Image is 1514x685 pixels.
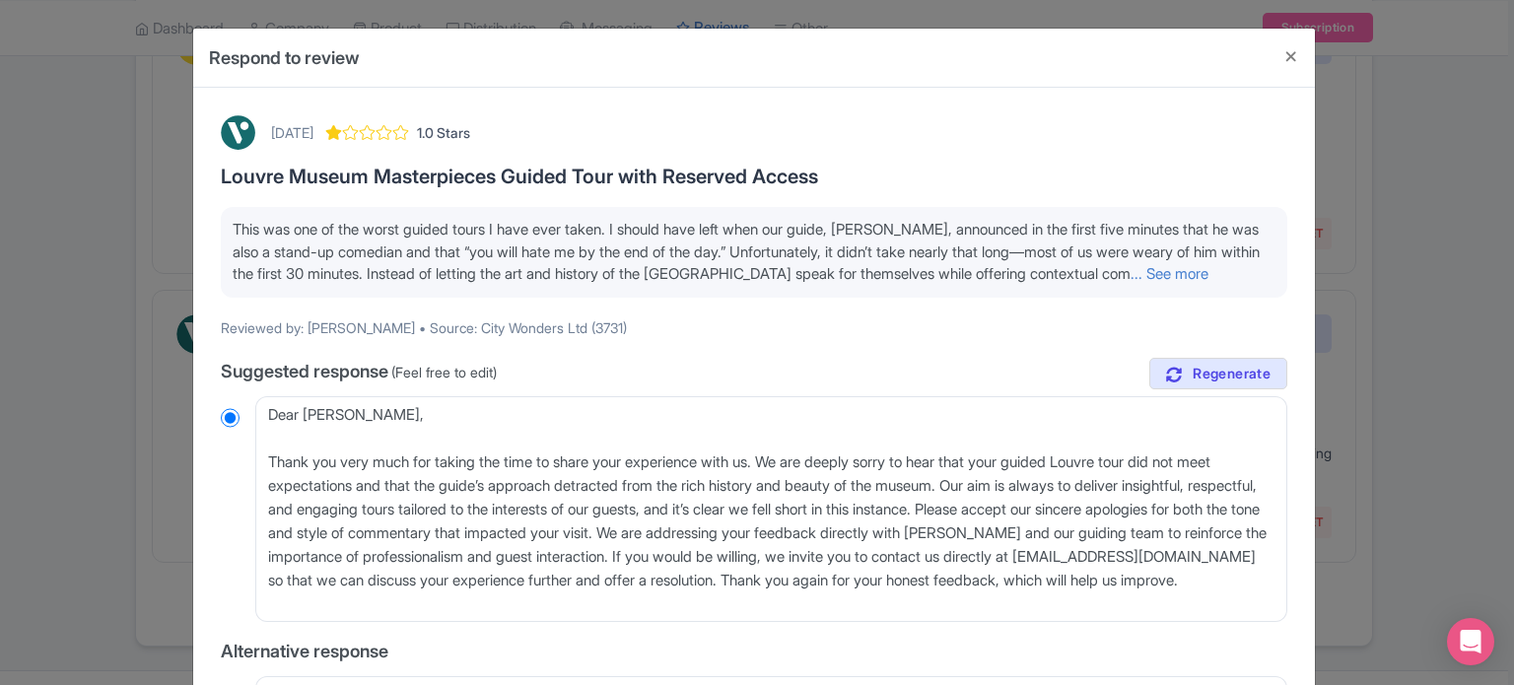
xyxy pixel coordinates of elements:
[221,115,255,150] img: Viator Logo
[1193,365,1271,383] span: Regenerate
[255,396,1287,623] textarea: Dear [PERSON_NAME], Thank you very much for taking the time to share your experience with us. We ...
[391,364,497,380] span: (Feel free to edit)
[221,166,1287,187] h3: Louvre Museum Masterpieces Guided Tour with Reserved Access
[233,220,1260,283] span: This was one of the worst guided tours I have ever taken. I should have left when our guide, [PER...
[1131,264,1208,283] a: ... See more
[271,122,313,143] div: [DATE]
[221,317,1287,338] p: Reviewed by: [PERSON_NAME] • Source: City Wonders Ltd (3731)
[1149,358,1287,390] a: Regenerate
[221,641,388,661] span: Alternative response
[417,122,470,143] span: 1.0 Stars
[209,44,360,71] h4: Respond to review
[221,361,388,381] span: Suggested response
[1268,29,1315,85] button: Close
[1447,618,1494,665] div: Open Intercom Messenger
